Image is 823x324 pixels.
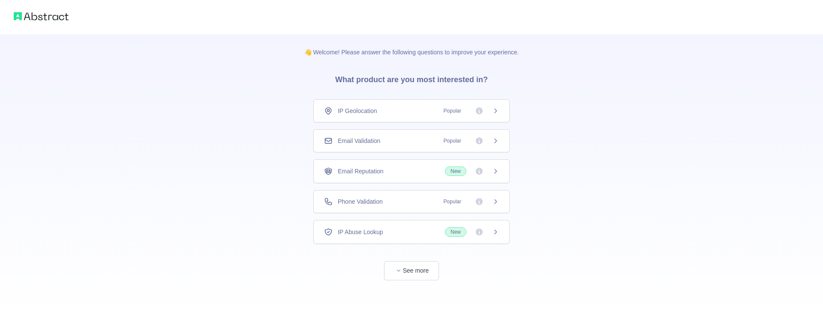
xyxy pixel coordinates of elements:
span: Email Reputation [338,167,384,175]
span: New [445,166,466,176]
span: IP Geolocation [338,107,377,115]
span: IP Abuse Lookup [338,228,383,236]
img: Abstract logo [14,10,69,22]
span: Popular [439,137,466,145]
span: Phone Validation [338,197,383,206]
p: 👋 Welcome! Please answer the following questions to improve your experience. [291,34,533,56]
span: New [445,227,466,237]
span: Popular [439,107,466,115]
button: See more [384,261,439,280]
span: Email Validation [338,137,380,145]
span: Popular [439,197,466,206]
h3: What product are you most interested in? [321,56,502,99]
